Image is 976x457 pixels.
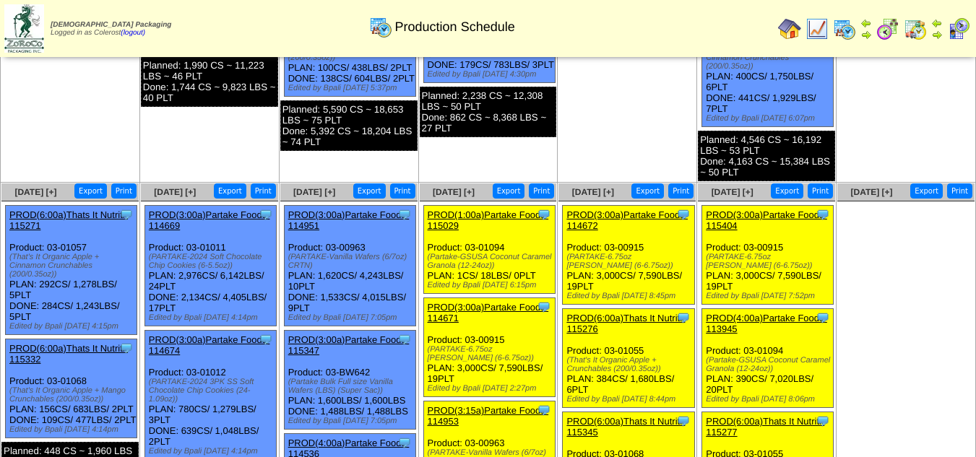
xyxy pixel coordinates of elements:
[537,207,551,222] img: Tooltip
[931,17,943,29] img: arrowleft.gif
[397,435,412,450] img: Tooltip
[397,332,412,347] img: Tooltip
[149,378,276,404] div: (PARTAKE-2024 3PK SS Soft Chocolate Chip Cookies (24-1.09oz))
[566,356,694,373] div: (That's It Organic Apple + Crunchables (200/0.35oz))
[141,56,278,107] div: Planned: 1,990 CS ~ 11,223 LBS ~ 46 PLT Done: 1,744 CS ~ 9,823 LBS ~ 40 PLT
[860,17,872,29] img: arrowleft.gif
[904,17,927,40] img: calendarinout.gif
[144,206,276,326] div: Product: 03-01011 PLAN: 2,976CS / 6,142LBS / 24PLT DONE: 2,134CS / 4,405LBS / 17PLT
[121,29,145,37] a: (logout)
[9,425,137,434] div: Edited by Bpali [DATE] 4:14pm
[833,17,856,40] img: calendarprod.gif
[706,114,833,123] div: Edited by Bpali [DATE] 6:07pm
[563,206,694,305] div: Product: 03-00915 PLAN: 3,000CS / 7,590LBS / 19PLT
[284,206,415,326] div: Product: 03-00963 PLAN: 1,620CS / 4,243LBS / 10PLT DONE: 1,533CS / 4,015LBS / 9PLT
[566,313,685,334] a: PROD(6:00a)Thats It Nutriti-115276
[288,209,410,231] a: PROD(3:00a)Partake Foods-114951
[566,209,688,231] a: PROD(3:00a)Partake Foods-114672
[428,281,555,290] div: Edited by Bpali [DATE] 6:15pm
[51,21,171,29] span: [DEMOGRAPHIC_DATA] Packaging
[259,332,273,347] img: Tooltip
[816,310,830,325] img: Tooltip
[369,15,392,38] img: calendarprod.gif
[433,187,475,197] a: [DATE] [+]
[154,187,196,197] a: [DATE] [+]
[676,310,691,325] img: Tooltip
[149,447,276,456] div: Edited by Bpali [DATE] 4:14pm
[493,183,525,199] button: Export
[698,131,835,181] div: Planned: 4,546 CS ~ 16,192 LBS ~ 53 PLT Done: 4,163 CS ~ 15,384 LBS ~ 50 PLT
[288,334,410,356] a: PROD(3:00a)Partake Foods-115347
[9,386,137,404] div: (That's It Organic Apple + Mango Crunchables (200/0.35oz))
[428,405,549,427] a: PROD(3:15a)Partake Foods-114953
[702,206,834,305] div: Product: 03-00915 PLAN: 3,000CS / 7,590LBS / 19PLT
[706,356,833,373] div: (Partake-GSUSA Coconut Caramel Granola (12-24oz))
[119,341,134,355] img: Tooltip
[706,416,824,438] a: PROD(6:00a)Thats It Nutriti-115277
[771,183,803,199] button: Export
[395,19,515,35] span: Production Schedule
[676,414,691,428] img: Tooltip
[397,207,412,222] img: Tooltip
[428,209,549,231] a: PROD(1:00a)Partake Foods-115029
[420,87,557,137] div: Planned: 2,238 CS ~ 12,308 LBS ~ 50 PLT Done: 862 CS ~ 8,368 LBS ~ 27 PLT
[572,187,614,197] a: [DATE] [+]
[423,298,555,397] div: Product: 03-00915 PLAN: 3,000CS / 7,590LBS / 19PLT
[288,84,415,92] div: Edited by Bpali [DATE] 5:37pm
[288,313,415,322] div: Edited by Bpali [DATE] 7:05pm
[816,207,830,222] img: Tooltip
[423,206,555,294] div: Product: 03-01094 PLAN: 1CS / 18LBS / 0PLT
[706,313,827,334] a: PROD(4:00a)Partake Foods-113945
[390,183,415,199] button: Print
[947,17,970,40] img: calendarcustomer.gif
[706,395,833,404] div: Edited by Bpali [DATE] 8:06pm
[4,4,44,53] img: zoroco-logo-small.webp
[706,253,833,270] div: (PARTAKE-6.75oz [PERSON_NAME] (6-6.75oz))
[566,416,685,438] a: PROD(6:00a)Thats It Nutriti-115345
[706,209,827,231] a: PROD(3:00a)Partake Foods-115404
[9,209,128,231] a: PROD(6:00a)Thats It Nutriti-115271
[288,378,415,395] div: (Partake Bulk Full size Vanilla Wafers (LBS) (Super Sac))
[428,70,555,79] div: Edited by Bpali [DATE] 4:30pm
[712,187,753,197] a: [DATE] [+]
[947,183,972,199] button: Print
[860,29,872,40] img: arrowright.gif
[6,339,137,438] div: Product: 03-01068 PLAN: 156CS / 683LBS / 2PLT DONE: 109CS / 477LBS / 2PLT
[706,292,833,300] div: Edited by Bpali [DATE] 7:52pm
[149,209,270,231] a: PROD(3:00a)Partake Foods-114669
[74,183,107,199] button: Export
[149,313,276,322] div: Edited by Bpali [DATE] 4:14pm
[149,334,270,356] a: PROD(3:00a)Partake Foods-114674
[288,253,415,270] div: (PARTAKE-Vanilla Wafers (6/7oz) CRTN)
[931,29,943,40] img: arrowright.gif
[288,417,415,425] div: Edited by Bpali [DATE] 7:05pm
[676,207,691,222] img: Tooltip
[876,17,899,40] img: calendarblend.gif
[149,253,276,270] div: (PARTAKE-2024 Soft Chocolate Chip Cookies (6-5.5oz))
[9,322,137,331] div: Edited by Bpali [DATE] 4:15pm
[850,187,892,197] a: [DATE] [+]
[808,183,833,199] button: Print
[631,183,664,199] button: Export
[284,331,415,430] div: Product: 03-BW642 PLAN: 1,600LBS / 1,600LBS DONE: 1,488LBS / 1,488LBS
[428,384,555,393] div: Edited by Bpali [DATE] 2:27pm
[6,206,137,335] div: Product: 03-01057 PLAN: 292CS / 1,278LBS / 5PLT DONE: 284CS / 1,243LBS / 5PLT
[778,17,801,40] img: home.gif
[293,187,335,197] span: [DATE] [+]
[702,309,834,408] div: Product: 03-01094 PLAN: 390CS / 7,020LBS / 20PLT
[529,183,554,199] button: Print
[910,183,943,199] button: Export
[668,183,694,199] button: Print
[9,343,128,365] a: PROD(6:00a)Thats It Nutriti-115332
[566,395,694,404] div: Edited by Bpali [DATE] 8:44pm
[537,403,551,417] img: Tooltip
[14,187,56,197] a: [DATE] [+]
[280,100,418,151] div: Planned: 5,590 CS ~ 18,653 LBS ~ 75 PLT Done: 5,392 CS ~ 18,204 LBS ~ 74 PLT
[119,207,134,222] img: Tooltip
[806,17,829,40] img: line_graph.gif
[353,183,386,199] button: Export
